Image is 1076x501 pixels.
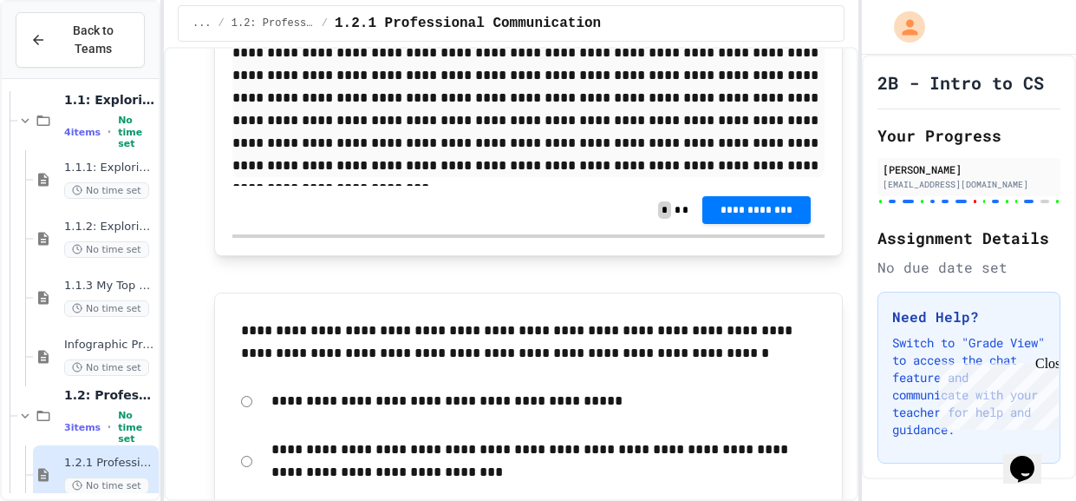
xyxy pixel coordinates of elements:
h2: Your Progress [877,123,1060,148]
span: No time set [118,115,155,149]
div: Chat with us now!Close [7,7,120,110]
span: No time set [64,182,149,199]
iframe: chat widget [932,356,1059,430]
span: No time set [64,359,149,376]
span: ... [192,16,212,30]
span: Back to Teams [56,22,130,58]
div: [EMAIL_ADDRESS][DOMAIN_NAME] [883,178,1055,191]
iframe: chat widget [1003,432,1059,484]
h3: Need Help? [892,307,1046,327]
p: Switch to "Grade View" to access the chat feature and communicate with your teacher for help and ... [892,334,1046,438]
span: / [322,16,328,30]
span: 4 items [64,127,101,138]
div: [PERSON_NAME] [883,162,1055,177]
span: / [218,16,225,30]
span: 1.1.1: Exploring CS Careers [64,161,155,175]
span: No time set [64,300,149,317]
span: No time set [64,241,149,258]
span: 1.2.1 Professional Communication [335,13,601,34]
h2: Assignment Details [877,226,1060,250]
span: • [108,125,111,139]
span: 3 items [64,422,101,433]
span: 1.2: Professional Communication [232,16,315,30]
span: 1.1.2: Exploring CS Careers - Review [64,220,155,234]
button: Back to Teams [16,12,145,68]
span: 1.2: Professional Communication [64,387,155,403]
span: No time set [64,478,149,494]
span: 1.1: Exploring CS Careers [64,92,155,108]
span: No time set [118,410,155,445]
span: 1.1.3 My Top 3 CS Careers! [64,279,155,293]
span: • [108,420,111,434]
span: Infographic Project: Your favorite CS [64,338,155,353]
div: No due date set [877,257,1060,278]
span: 1.2.1 Professional Communication [64,456,155,471]
div: My Account [876,7,929,47]
h1: 2B - Intro to CS [877,70,1044,95]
